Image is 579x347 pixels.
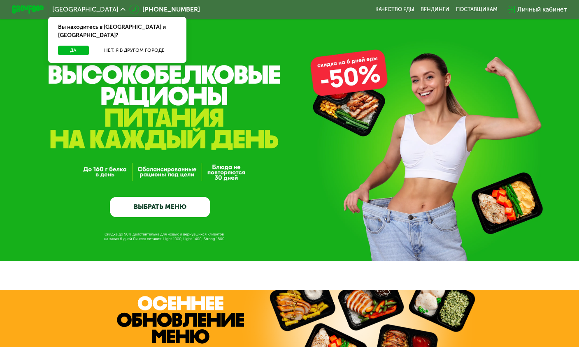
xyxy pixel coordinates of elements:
[375,6,414,13] a: Качество еды
[517,5,567,14] div: Личный кабинет
[110,197,210,217] a: ВЫБРАТЬ МЕНЮ
[421,6,449,13] a: Вендинги
[48,17,186,46] div: Вы находитесь в [GEOGRAPHIC_DATA] и [GEOGRAPHIC_DATA]?
[52,6,119,13] span: [GEOGRAPHIC_DATA]
[92,46,177,55] button: Нет, я в другом городе
[456,6,498,13] div: поставщикам
[58,46,89,55] button: Да
[129,5,200,14] a: [PHONE_NUMBER]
